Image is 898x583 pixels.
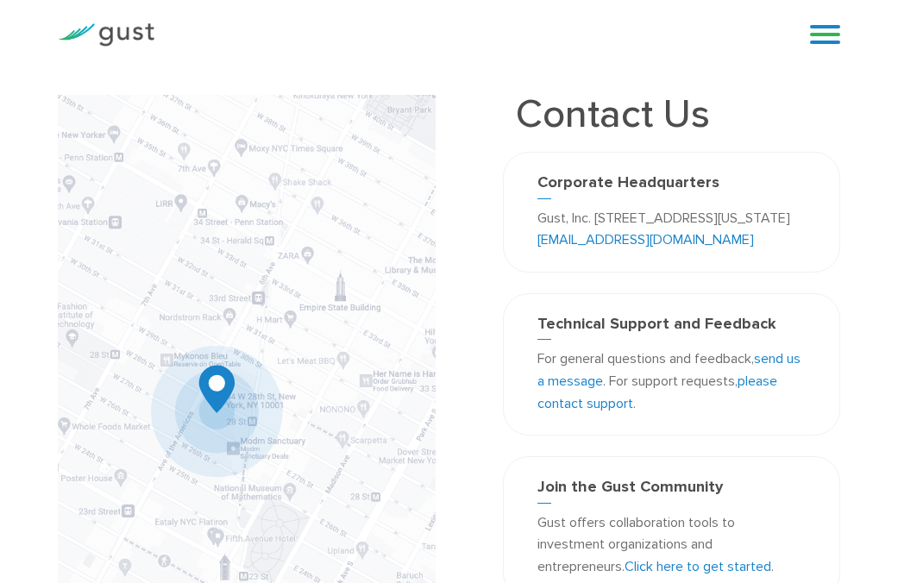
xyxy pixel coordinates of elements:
p: Gust, Inc. [STREET_ADDRESS][US_STATE] [537,207,805,251]
p: For general questions and feedback, . For support requests, . [537,348,805,414]
a: send us a message [537,350,801,389]
h3: Join the Gust Community [537,478,805,504]
p: Gust offers collaboration tools to investment organizations and entrepreneurs. . [537,511,805,578]
a: please contact support [537,373,777,411]
a: Click here to get started [625,558,771,574]
img: Gust Logo [58,23,154,47]
h1: Contact Us [503,95,723,135]
a: [EMAIL_ADDRESS][DOMAIN_NAME] [537,231,754,248]
h3: Corporate Headquarters [537,173,805,199]
h3: Technical Support and Feedback [537,315,805,341]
